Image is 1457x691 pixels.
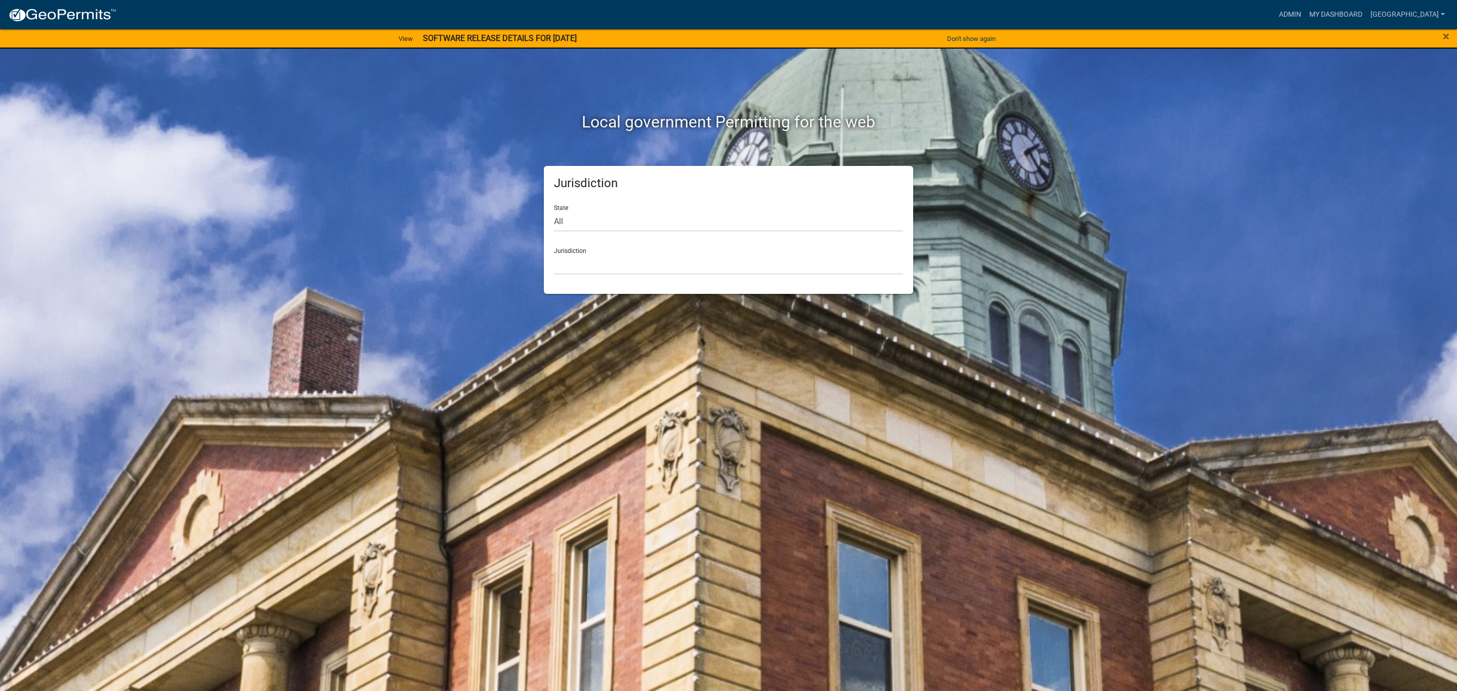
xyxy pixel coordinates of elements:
[943,30,1000,47] button: Don't show again
[1366,5,1449,24] a: [GEOGRAPHIC_DATA]
[1275,5,1305,24] a: Admin
[395,30,417,47] a: View
[423,33,577,43] strong: SOFTWARE RELEASE DETAILS FOR [DATE]
[1443,30,1449,42] button: Close
[554,176,903,191] h5: Jurisdiction
[1305,5,1366,24] a: My Dashboard
[1443,29,1449,44] span: ×
[448,112,1009,132] h2: Local government Permitting for the web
